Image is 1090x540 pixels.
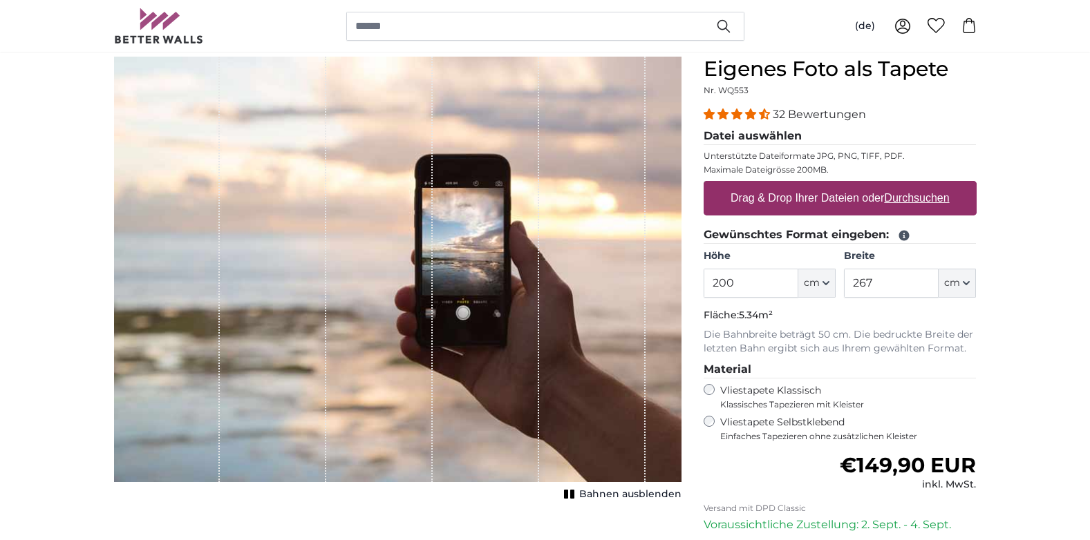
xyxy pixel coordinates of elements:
[804,276,820,290] span: cm
[704,151,977,162] p: Unterstützte Dateiformate JPG, PNG, TIFF, PDF.
[939,269,976,298] button: cm
[704,226,977,244] legend: Gewünschtes Format eingeben:
[704,328,977,356] p: Die Bahnbreite beträgt 50 cm. Die bedruckte Breite der letzten Bahn ergibt sich aus Ihrem gewählt...
[114,57,682,504] div: 1 of 1
[114,8,204,44] img: Betterwalls
[704,85,749,95] span: Nr. WQ553
[560,485,682,504] button: Bahnen ausblenden
[704,249,836,263] label: Höhe
[720,431,977,442] span: Einfaches Tapezieren ohne zusätzlichen Kleister
[739,309,773,321] span: 5.34m²
[773,108,866,121] span: 32 Bewertungen
[704,361,977,378] legend: Material
[704,128,977,145] legend: Datei auswählen
[884,192,949,204] u: Durchsuchen
[844,14,886,39] button: (de)
[840,478,976,492] div: inkl. MwSt.
[704,517,977,533] p: Voraussichtliche Zustellung: 2. Sept. - 4. Sept.
[844,249,976,263] label: Breite
[704,164,977,175] p: Maximale Dateigrösse 200MB.
[704,309,977,322] p: Fläche:
[944,276,960,290] span: cm
[579,488,682,501] span: Bahnen ausblenden
[704,57,977,81] h1: Eigenes Foto als Tapete
[704,108,773,121] span: 4.31 stars
[704,503,977,514] p: Versand mit DPD Classic
[798,269,836,298] button: cm
[720,416,977,442] label: Vliestapete Selbstklebend
[840,452,976,478] span: €149,90 EUR
[720,399,965,410] span: Klassisches Tapezieren mit Kleister
[725,184,955,212] label: Drag & Drop Ihrer Dateien oder
[720,384,965,410] label: Vliestapete Klassisch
